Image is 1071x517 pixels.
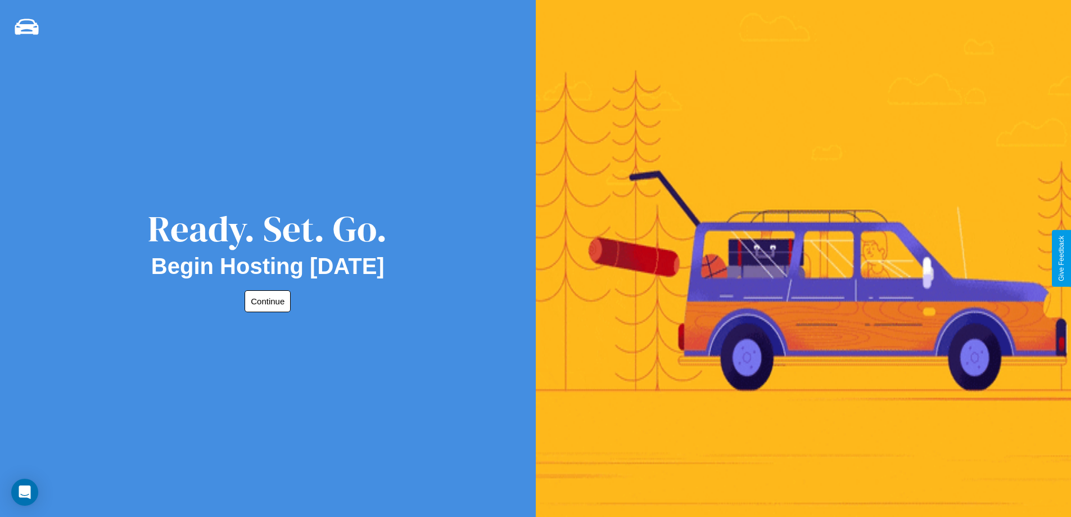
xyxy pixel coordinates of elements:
div: Ready. Set. Go. [148,204,387,254]
div: Open Intercom Messenger [11,479,38,506]
button: Continue [245,290,291,312]
h2: Begin Hosting [DATE] [151,254,385,279]
div: Give Feedback [1058,236,1065,281]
